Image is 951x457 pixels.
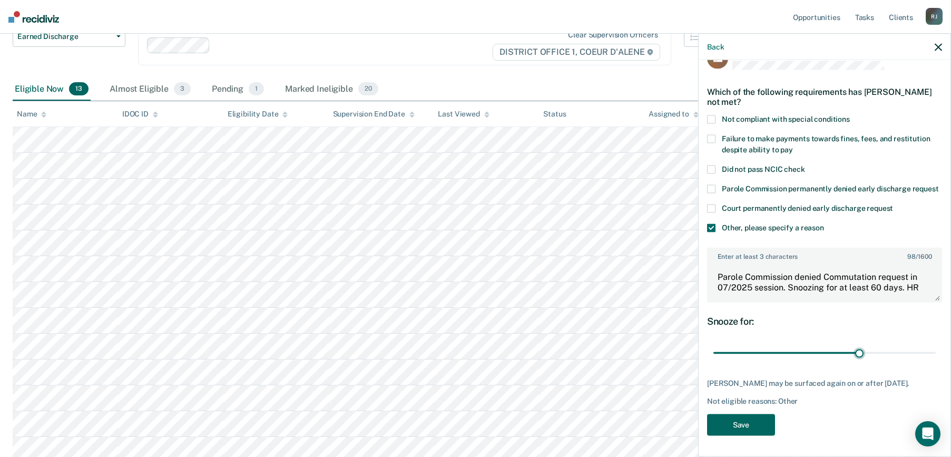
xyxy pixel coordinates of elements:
span: 98 [907,253,916,260]
span: 20 [358,82,378,96]
div: Marked Ineligible [283,78,380,101]
span: Not compliant with special conditions [722,115,850,123]
div: Assigned to [649,110,698,119]
span: 1 [249,82,264,96]
div: Name [17,110,46,119]
span: / 1600 [907,253,932,260]
span: 13 [69,82,89,96]
div: R J [926,8,943,25]
div: Eligible Now [13,78,91,101]
div: Which of the following requirements has [PERSON_NAME] not met? [707,78,942,115]
span: Court permanently denied early discharge request [722,204,893,212]
div: Last Viewed [438,110,489,119]
span: Parole Commission permanently denied early discharge request [722,184,939,193]
div: Not eligible reasons: Other [707,397,942,406]
div: Snooze for: [707,315,942,327]
div: Supervision End Date [333,110,415,119]
div: Status [543,110,566,119]
div: [PERSON_NAME] may be surfaced again on or after [DATE]. [707,379,942,388]
img: Recidiviz [8,11,59,23]
span: Did not pass NCIC check [722,165,805,173]
div: Open Intercom Messenger [915,421,940,446]
span: Other, please specify a reason [722,223,824,232]
span: Failure to make payments towards fines, fees, and restitution despite ability to pay [722,134,930,154]
div: IDOC ID [122,110,158,119]
div: Pending [210,78,266,101]
div: Almost Eligible [107,78,193,101]
span: 3 [174,82,191,96]
button: Save [707,414,775,435]
textarea: Parole Commission denied Commutation request in 07/2025 session. Snoozing for at least 60 days. HR [708,262,941,302]
span: Earned Discharge [17,32,112,41]
button: Back [707,42,724,51]
span: DISTRICT OFFICE 1, COEUR D'ALENE [493,44,660,61]
label: Enter at least 3 characters [708,249,941,260]
div: Eligibility Date [228,110,288,119]
div: Clear supervision officers [568,31,658,40]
